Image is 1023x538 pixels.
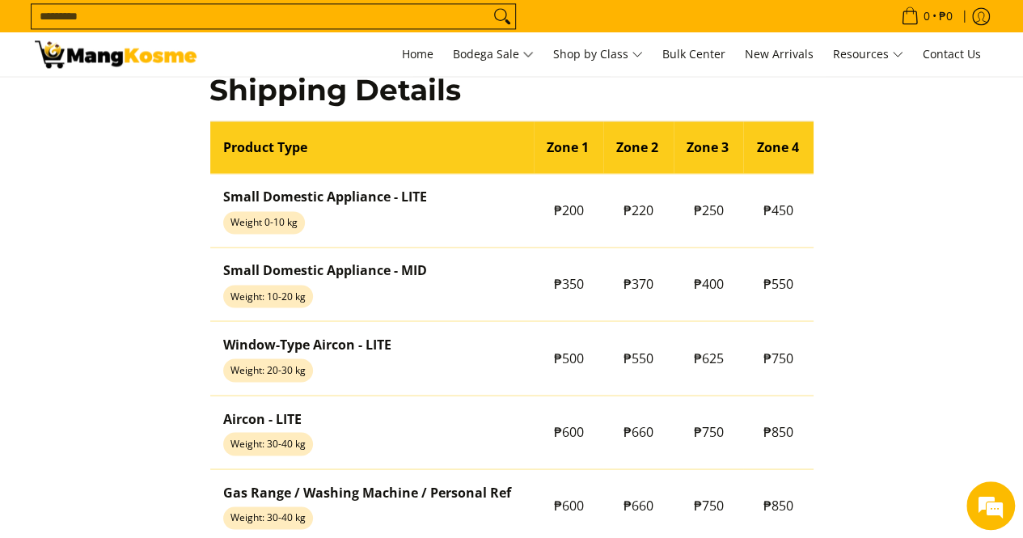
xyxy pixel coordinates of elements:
[223,211,305,234] span: Weight 0-10 kg
[936,11,955,22] span: ₱0
[763,496,793,514] span: ₱850
[402,46,433,61] span: Home
[662,46,725,61] span: Bulk Center
[624,275,653,293] span: ₱370
[223,138,307,156] strong: Product Type
[694,496,724,514] span: ₱750
[394,32,442,76] a: Home
[223,432,313,455] span: Weight: 30-40 kg
[547,138,589,156] strong: Zone 1
[534,173,604,247] td: ₱200
[921,11,932,22] span: 0
[94,164,223,328] span: We're online!
[624,349,653,366] span: ₱550
[223,358,313,381] span: Weight: 20-30 kg
[554,275,584,293] span: ₱350
[896,7,957,25] span: •
[756,138,798,156] strong: Zone 4
[763,201,793,219] span: ₱450
[445,32,542,76] a: Bodega Sale
[223,335,391,353] strong: Window-Type Aircon - LITE
[545,32,651,76] a: Shop by Class
[265,8,304,47] div: Minimize live chat window
[223,506,313,529] span: Weight: 30-40 kg
[624,201,653,219] span: ₱220
[687,138,729,156] strong: Zone 3
[35,40,197,68] img: Shipping &amp; Delivery Page l Mang Kosme: Home Appliances Warehouse Sale!
[553,44,643,65] span: Shop by Class
[223,483,511,501] strong: Gas Range / Washing Machine / Personal Ref
[763,349,793,366] span: ₱750
[654,32,733,76] a: Bulk Center
[763,422,793,440] span: ₱850
[453,44,534,65] span: Bodega Sale
[84,91,272,112] div: Chat with us now
[694,422,724,440] span: ₱750
[213,32,989,76] nav: Main Menu
[694,349,724,366] span: ₱625
[223,261,427,279] strong: Small Domestic Appliance - MID
[223,188,427,205] strong: Small Domestic Appliance - LITE
[825,32,911,76] a: Resources
[923,46,981,61] span: Contact Us
[223,285,313,307] span: Weight: 10-20 kg
[915,32,989,76] a: Contact Us
[624,422,653,440] span: ₱660
[694,275,724,293] span: ₱400
[737,32,822,76] a: New Arrivals
[534,395,604,468] td: ₱600
[745,46,814,61] span: New Arrivals
[534,321,604,395] td: ₱500
[223,409,302,427] strong: Aircon - LITE
[694,201,724,219] span: ₱250
[616,138,658,156] strong: Zone 2
[8,362,308,419] textarea: Type your message and hit 'Enter'
[624,496,653,514] span: ₱660
[763,275,793,293] span: ₱550
[209,72,814,108] h2: Shipping Details
[833,44,903,65] span: Resources
[489,4,515,28] button: Search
